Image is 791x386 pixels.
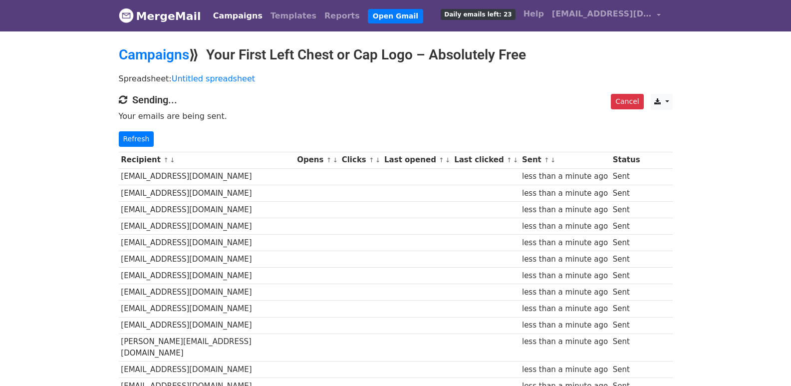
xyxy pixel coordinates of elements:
td: Sent [610,235,642,251]
td: [EMAIL_ADDRESS][DOMAIN_NAME] [119,301,295,317]
a: Refresh [119,131,154,147]
div: less than a minute ago [522,336,608,348]
td: [EMAIL_ADDRESS][DOMAIN_NAME] [119,362,295,378]
a: ↓ [170,156,175,164]
a: ↓ [332,156,338,164]
h4: Sending... [119,94,673,106]
td: Sent [610,251,642,268]
iframe: Chat Widget [741,338,791,386]
a: [EMAIL_ADDRESS][DOMAIN_NAME] [548,4,665,27]
a: Untitled spreadsheet [172,74,255,83]
td: [EMAIL_ADDRESS][DOMAIN_NAME] [119,235,295,251]
a: Open Gmail [368,9,423,23]
a: ↑ [163,156,169,164]
div: less than a minute ago [522,320,608,331]
div: less than a minute ago [522,204,608,216]
a: Campaigns [209,6,266,26]
td: [EMAIL_ADDRESS][DOMAIN_NAME] [119,185,295,201]
th: Status [610,152,642,168]
a: Reports [320,6,364,26]
div: less than a minute ago [522,270,608,282]
td: Sent [610,362,642,378]
td: [EMAIL_ADDRESS][DOMAIN_NAME] [119,317,295,334]
th: Last opened [382,152,452,168]
a: ↓ [445,156,451,164]
td: Sent [610,185,642,201]
p: Your emails are being sent. [119,111,673,121]
a: ↑ [326,156,332,164]
th: Sent [520,152,610,168]
td: Sent [610,268,642,284]
span: [EMAIL_ADDRESS][DOMAIN_NAME] [552,8,652,20]
td: [EMAIL_ADDRESS][DOMAIN_NAME] [119,218,295,234]
td: Sent [610,317,642,334]
a: ↓ [550,156,556,164]
a: ↑ [369,156,374,164]
div: less than a minute ago [522,221,608,232]
td: Sent [610,168,642,185]
div: less than a minute ago [522,364,608,376]
p: Spreadsheet: [119,73,673,84]
div: less than a minute ago [522,254,608,265]
a: Daily emails left: 23 [437,4,519,24]
a: ↑ [439,156,444,164]
th: Opens [294,152,339,168]
a: ↑ [544,156,549,164]
h2: ⟫ Your First Left Chest or Cap Logo – Absolutely Free [119,46,673,63]
a: Help [520,4,548,24]
span: Daily emails left: 23 [441,9,515,20]
td: [EMAIL_ADDRESS][DOMAIN_NAME] [119,201,295,218]
a: MergeMail [119,5,201,26]
td: Sent [610,284,642,301]
a: Campaigns [119,46,189,63]
td: [EMAIL_ADDRESS][DOMAIN_NAME] [119,268,295,284]
td: Sent [610,201,642,218]
th: Last clicked [452,152,520,168]
a: ↓ [375,156,381,164]
a: ↑ [507,156,512,164]
th: Recipient [119,152,295,168]
td: [EMAIL_ADDRESS][DOMAIN_NAME] [119,284,295,301]
td: Sent [610,301,642,317]
a: Cancel [611,94,643,109]
td: [PERSON_NAME][EMAIL_ADDRESS][DOMAIN_NAME] [119,334,295,362]
img: MergeMail logo [119,8,134,23]
td: [EMAIL_ADDRESS][DOMAIN_NAME] [119,251,295,268]
th: Clicks [339,152,382,168]
a: ↓ [513,156,519,164]
td: Sent [610,334,642,362]
td: Sent [610,218,642,234]
td: [EMAIL_ADDRESS][DOMAIN_NAME] [119,168,295,185]
div: less than a minute ago [522,171,608,182]
div: less than a minute ago [522,237,608,249]
div: less than a minute ago [522,303,608,315]
div: less than a minute ago [522,287,608,298]
a: Templates [266,6,320,26]
div: less than a minute ago [522,188,608,199]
